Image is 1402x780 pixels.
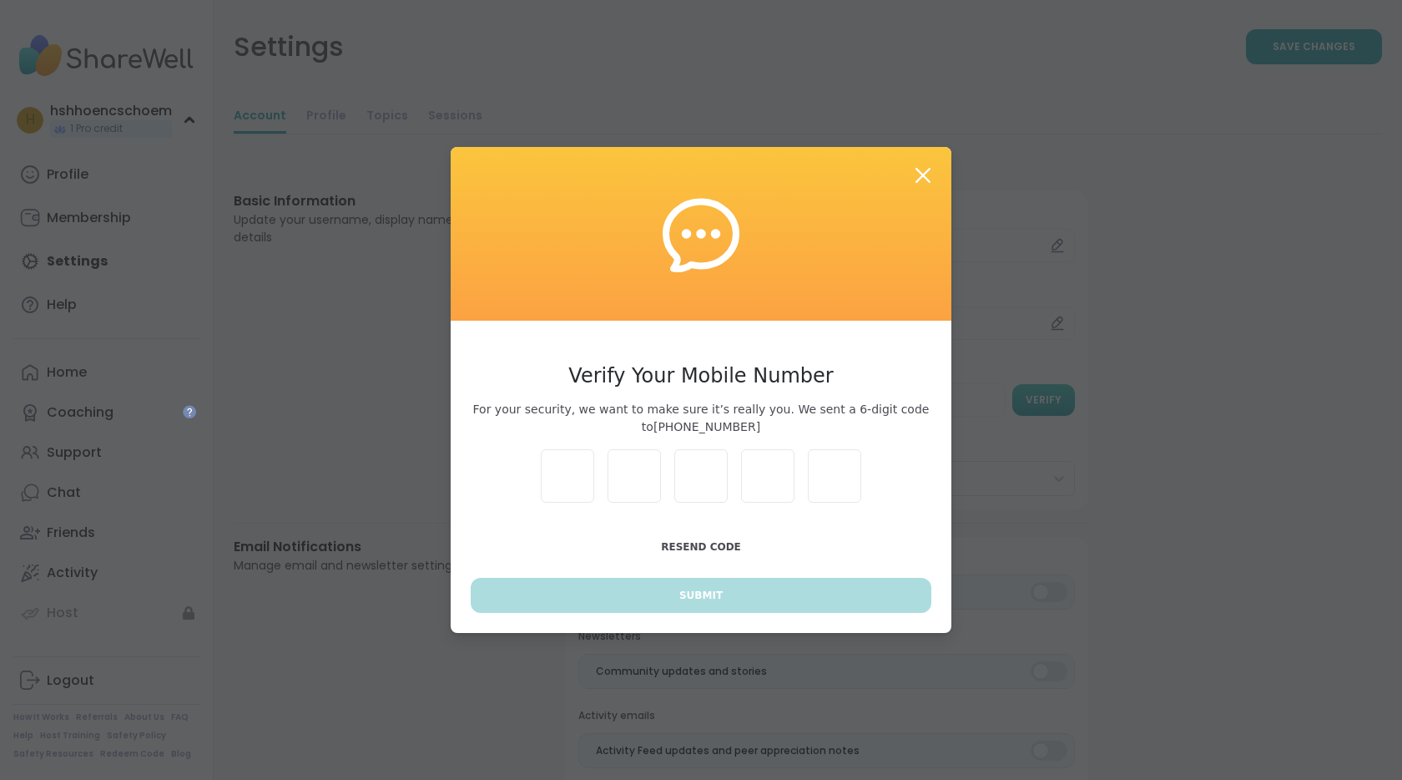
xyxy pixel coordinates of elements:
[471,529,931,565] button: Resend Code
[661,541,741,553] span: Resend Code
[471,578,931,613] button: Submit
[679,588,723,603] span: Submit
[471,401,931,436] span: For your security, we want to make sure it’s really you. We sent a 6-digit code to [PHONE_NUMBER]
[183,405,196,418] iframe: Spotlight
[471,361,931,391] h3: Verify Your Mobile Number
